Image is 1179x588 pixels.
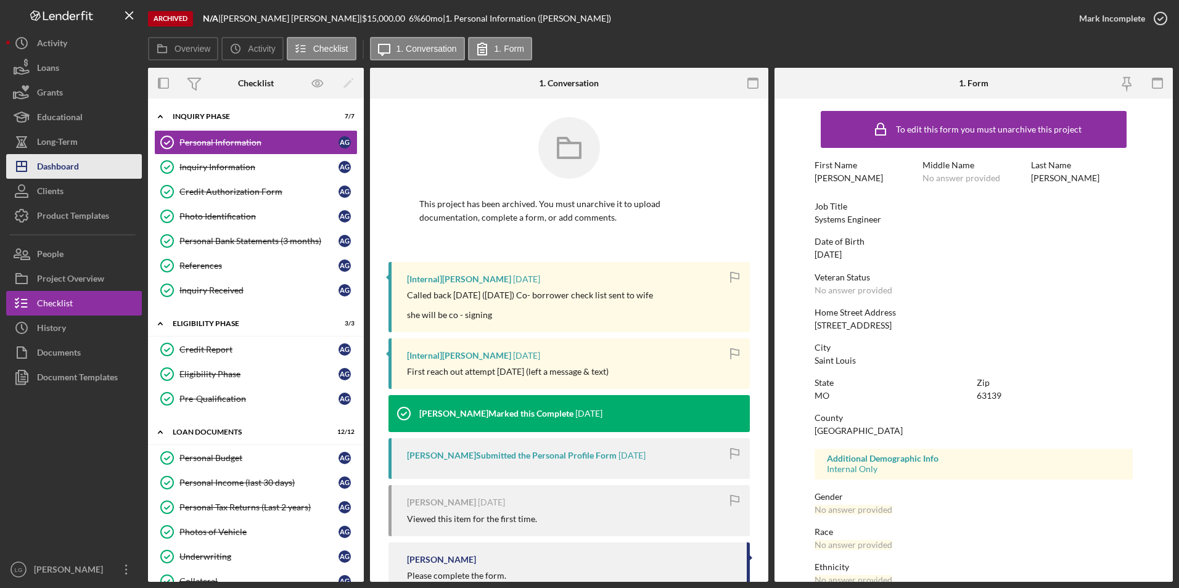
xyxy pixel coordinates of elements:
[154,229,358,253] a: Personal Bank Statements (3 months)AG
[407,351,511,361] div: [Internal] [PERSON_NAME]
[339,452,351,464] div: A G
[419,197,719,225] p: This project has been archived. You must unarchive it to upload documentation, complete a form, o...
[173,320,324,327] div: Eligibility Phase
[6,203,142,228] button: Product Templates
[339,393,351,405] div: A G
[495,44,524,54] label: 1. Form
[827,464,1121,474] div: Internal Only
[6,55,142,80] button: Loans
[539,78,599,88] div: 1. Conversation
[179,394,339,404] div: Pre-Qualification
[815,505,892,515] div: No answer provided
[175,44,210,54] label: Overview
[1031,173,1099,183] div: [PERSON_NAME]
[37,80,63,108] div: Grants
[815,173,883,183] div: [PERSON_NAME]
[37,55,59,83] div: Loans
[179,576,339,586] div: Collateral
[6,365,142,390] button: Document Templates
[6,105,142,129] a: Educational
[148,11,193,27] div: Archived
[339,186,351,198] div: A G
[407,514,537,524] div: Viewed this item for the first time.
[37,154,79,182] div: Dashboard
[339,550,351,563] div: A G
[37,129,78,157] div: Long-Term
[815,202,1133,211] div: Job Title
[287,37,356,60] button: Checklist
[6,31,142,55] button: Activity
[221,14,362,23] div: [PERSON_NAME] [PERSON_NAME] |
[339,161,351,173] div: A G
[443,14,611,23] div: | 1. Personal Information ([PERSON_NAME])
[339,136,351,149] div: A G
[203,13,218,23] b: N/A
[409,14,421,23] div: 6 %
[154,337,358,362] a: Credit ReportAG
[339,284,351,296] div: A G
[922,173,1000,183] div: No answer provided
[179,137,339,147] div: Personal Information
[37,340,81,368] div: Documents
[154,253,358,278] a: ReferencesAG
[154,446,358,470] a: Personal BudgetAG
[977,391,1001,401] div: 63139
[154,470,358,495] a: Personal Income (last 30 days)AG
[6,80,142,105] button: Grants
[407,310,653,320] div: she will be co - signing
[221,37,283,60] button: Activity
[815,378,971,388] div: State
[154,386,358,411] a: Pre-QualificationAG
[6,242,142,266] a: People
[6,154,142,179] button: Dashboard
[896,125,1082,134] div: To edit this form you must unarchive this project
[154,495,358,520] a: Personal Tax Returns (Last 2 years)AG
[827,454,1121,463] div: Additional Demographic Info
[37,105,83,133] div: Educational
[815,540,892,550] div: No answer provided
[154,362,358,386] a: Eligibility PhaseAG
[407,497,476,507] div: [PERSON_NAME]
[154,155,358,179] a: Inquiry InformationAG
[37,179,64,206] div: Clients
[407,274,511,284] div: [Internal] [PERSON_NAME]
[339,526,351,538] div: A G
[922,160,1025,170] div: Middle Name
[815,356,856,365] div: Saint Louis
[815,321,892,330] div: [STREET_ADDRESS]
[313,44,348,54] label: Checklist
[977,378,1133,388] div: Zip
[478,497,505,507] time: 2023-05-09 20:50
[339,575,351,587] div: A G
[407,290,653,300] div: Called back [DATE] ([DATE]) Co- borrower check list sent to wife
[154,520,358,544] a: Photos of VehicleAG
[332,428,355,436] div: 12 / 12
[248,44,275,54] label: Activity
[332,320,355,327] div: 3 / 3
[815,285,892,295] div: No answer provided
[6,179,142,203] button: Clients
[339,210,351,223] div: A G
[179,236,339,246] div: Personal Bank Statements (3 months)
[6,316,142,340] button: History
[6,340,142,365] button: Documents
[815,527,1133,537] div: Race
[6,291,142,316] a: Checklist
[179,369,339,379] div: Eligibility Phase
[179,502,339,512] div: Personal Tax Returns (Last 2 years)
[815,562,1133,572] div: Ethnicity
[396,44,457,54] label: 1. Conversation
[815,391,829,401] div: MO
[1079,6,1145,31] div: Mark Incomplete
[468,37,532,60] button: 1. Form
[179,285,339,295] div: Inquiry Received
[421,14,443,23] div: 60 mo
[148,37,218,60] button: Overview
